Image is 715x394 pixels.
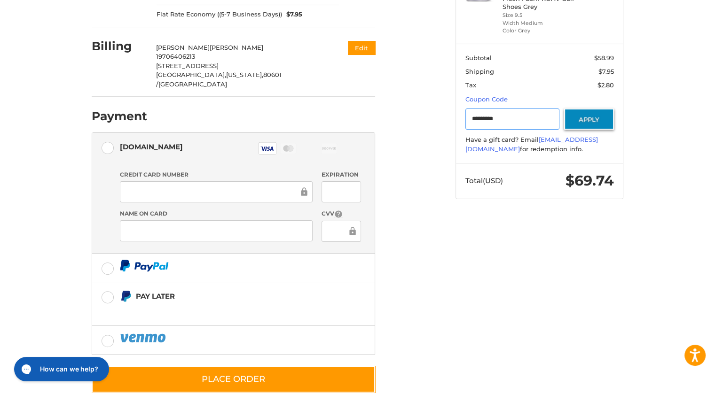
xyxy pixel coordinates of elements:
a: Coupon Code [465,95,508,103]
span: $7.95 [598,68,614,75]
span: Flat Rate Economy ((5-7 Business Days)) [157,10,282,19]
label: Name on Card [120,209,313,218]
span: [STREET_ADDRESS] [156,62,219,70]
span: Total (USD) [465,176,503,185]
button: Place Order [92,366,375,393]
span: [GEOGRAPHIC_DATA], [156,71,226,78]
img: Pay Later icon [120,290,132,302]
li: Width Medium [503,19,574,27]
span: $2.80 [597,81,614,89]
span: Tax [465,81,476,89]
label: Expiration [322,170,361,179]
img: PayPal icon [120,332,168,344]
span: [PERSON_NAME] [210,44,263,51]
button: Edit [348,41,375,54]
h2: Billing [92,39,147,54]
button: Apply [564,108,614,130]
span: [GEOGRAPHIC_DATA] [158,80,227,88]
span: 80601 / [156,71,282,88]
span: $58.99 [594,54,614,62]
li: Size 9.5 [503,11,574,19]
span: Shipping [465,68,494,75]
li: Color Grey [503,27,574,35]
iframe: PayPal Message 1 [120,306,316,314]
span: 19706406213 [156,53,195,60]
div: Pay Later [136,288,316,304]
label: Credit Card Number [120,170,313,179]
span: [PERSON_NAME] [156,44,210,51]
iframe: Gorgias live chat messenger [9,354,112,385]
input: Gift Certificate or Coupon Code [465,108,560,130]
span: [US_STATE], [226,71,263,78]
span: $69.74 [566,172,614,189]
div: Have a gift card? Email for redemption info. [465,135,614,154]
label: CVV [322,209,361,218]
h2: Payment [92,109,147,124]
span: Subtotal [465,54,492,62]
div: [DOMAIN_NAME] [120,139,183,155]
img: PayPal icon [120,260,169,271]
span: $7.95 [282,10,303,19]
a: [EMAIL_ADDRESS][DOMAIN_NAME] [465,136,598,153]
